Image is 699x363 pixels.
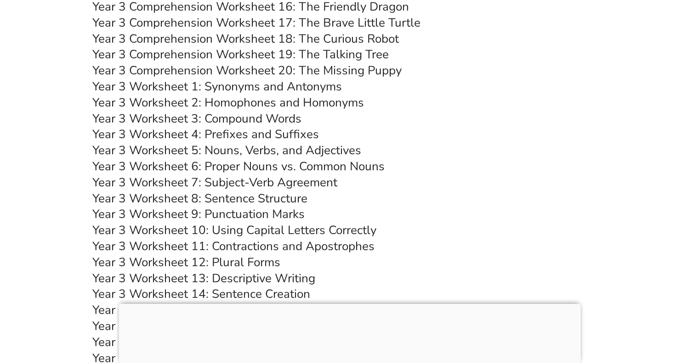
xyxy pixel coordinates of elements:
[119,304,580,361] iframe: Advertisement
[92,334,301,350] a: Year 3 Worksheet 17: Sentence Joining
[92,222,376,238] a: Year 3 Worksheet 10: Using Capital Letters Correctly
[653,319,699,363] iframe: Chat Widget
[92,15,421,31] a: Year 3 Comprehension Worksheet 17: The Brave Little Turtle
[92,270,315,286] a: Year 3 Worksheet 13: Descriptive Writing
[92,254,280,270] a: Year 3 Worksheet 12: Plural Forms
[92,302,353,318] a: Year 3 Worksheet 15: Direct and Indirect Speech
[92,31,399,47] a: Year 3 Comprehension Worksheet 18: The Curious Robot
[92,142,361,158] a: Year 3 Worksheet 5: Nouns, Verbs, and Adjectives
[92,174,337,190] a: Year 3 Worksheet 7: Subject-Verb Agreement
[92,286,310,302] a: Year 3 Worksheet 14: Sentence Creation
[92,111,301,127] a: Year 3 Worksheet 3: Compound Words
[92,158,385,174] a: Year 3 Worksheet 6: Proper Nouns vs. Common Nouns
[92,318,278,334] a: Year 3 Worksheet 16: Prepositions
[92,78,342,95] a: Year 3 Worksheet 1: Synonyms and Antonyms
[92,46,389,62] a: Year 3 Comprehension Worksheet 19: The Talking Tree
[92,206,305,222] a: Year 3 Worksheet 9: Punctuation Marks
[92,190,307,207] a: Year 3 Worksheet 8: Sentence Structure
[92,238,375,254] a: Year 3 Worksheet 11: Contractions and Apostrophes
[92,62,402,78] a: Year 3 Comprehension Worksheet 20: The Missing Puppy
[92,126,319,142] a: Year 3 Worksheet 4: Prefixes and Suffixes
[92,95,364,111] a: Year 3 Worksheet 2: Homophones and Homonyms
